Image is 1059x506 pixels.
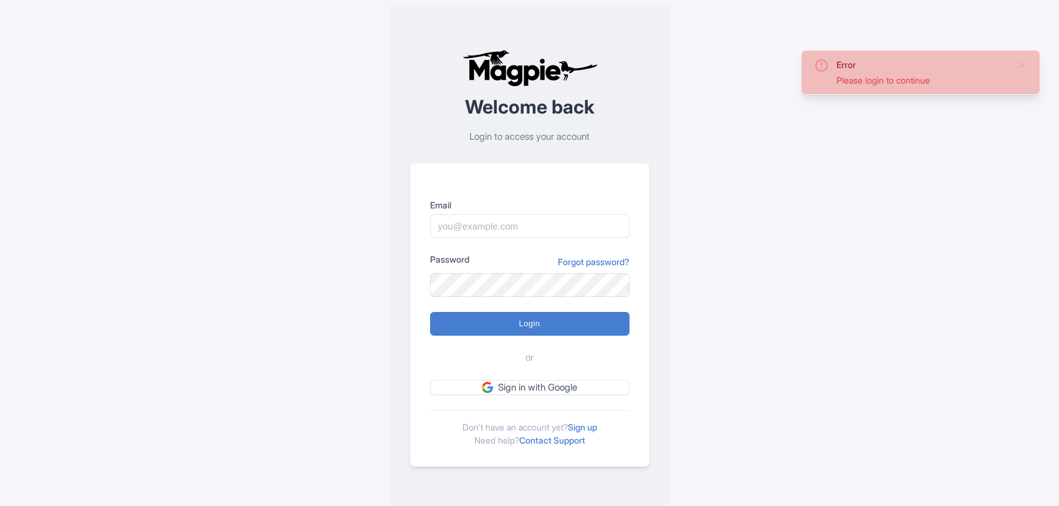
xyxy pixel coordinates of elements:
input: Login [430,312,630,336]
a: Contact Support [519,435,585,445]
p: Login to access your account [410,130,649,144]
img: google.svg [482,382,493,393]
div: Please login to continue [836,74,1007,87]
label: Password [430,253,469,266]
div: Error [836,58,1007,71]
h2: Welcome back [410,97,649,117]
span: or [525,351,534,365]
a: Forgot password? [558,255,630,268]
input: you@example.com [430,214,630,238]
a: Sign up [568,422,597,432]
label: Email [430,198,630,212]
img: logo-ab69f6fb50320c5b225c76a69d11143b.png [459,49,600,87]
button: Close [1017,58,1027,73]
div: Don't have an account yet? Need help? [430,410,630,447]
a: Sign in with Google [430,380,630,396]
